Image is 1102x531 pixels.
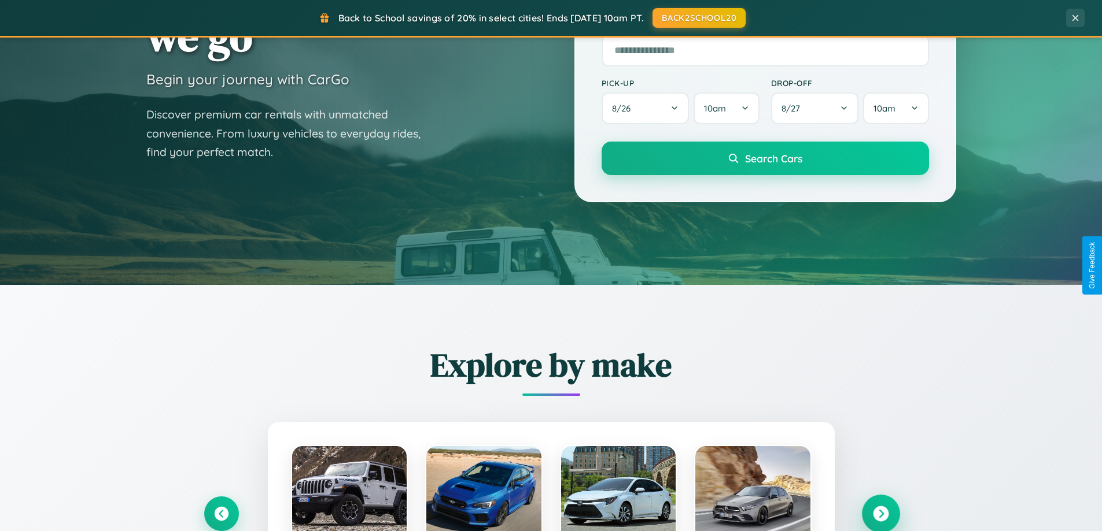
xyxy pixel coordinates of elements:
[612,103,636,114] span: 8 / 26
[874,103,895,114] span: 10am
[146,105,436,162] p: Discover premium car rentals with unmatched convenience. From luxury vehicles to everyday rides, ...
[602,78,760,88] label: Pick-up
[863,92,928,124] button: 10am
[694,92,759,124] button: 10am
[602,92,690,124] button: 8/26
[338,12,644,24] span: Back to School savings of 20% in select cities! Ends [DATE] 10am PT.
[602,142,929,175] button: Search Cars
[1088,242,1096,289] div: Give Feedback
[653,8,746,28] button: BACK2SCHOOL20
[771,78,929,88] label: Drop-off
[782,103,806,114] span: 8 / 27
[704,103,726,114] span: 10am
[745,152,802,165] span: Search Cars
[204,343,898,387] h2: Explore by make
[771,92,859,124] button: 8/27
[146,70,349,88] h3: Begin your journey with CarGo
